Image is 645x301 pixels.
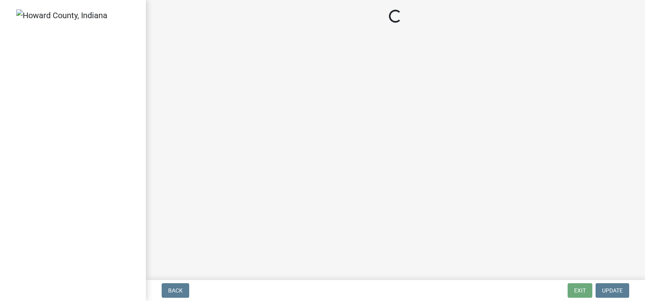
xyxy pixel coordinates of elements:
[568,283,592,298] button: Exit
[602,287,623,294] span: Update
[168,287,183,294] span: Back
[16,9,107,21] img: Howard County, Indiana
[596,283,629,298] button: Update
[162,283,189,298] button: Back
